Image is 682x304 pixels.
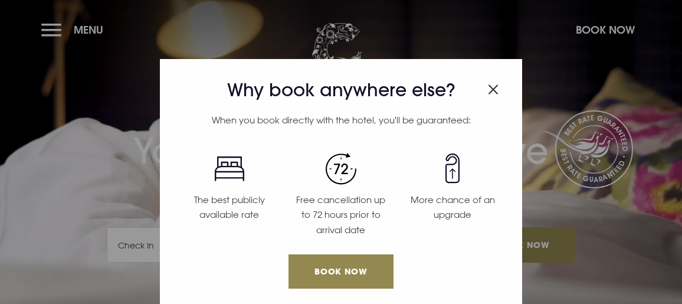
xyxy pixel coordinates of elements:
p: Free cancellation up to 72 hours prior to arrival date [292,192,389,238]
p: More chance of an upgrade [404,192,501,223]
p: When you book directly with the hotel, you'll be guaranteed: [173,113,509,128]
a: Book Now [288,254,394,289]
p: The best publicly available rate [181,192,278,223]
h3: Why book anywhere else? [173,80,509,101]
button: Close modal [488,78,499,97]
